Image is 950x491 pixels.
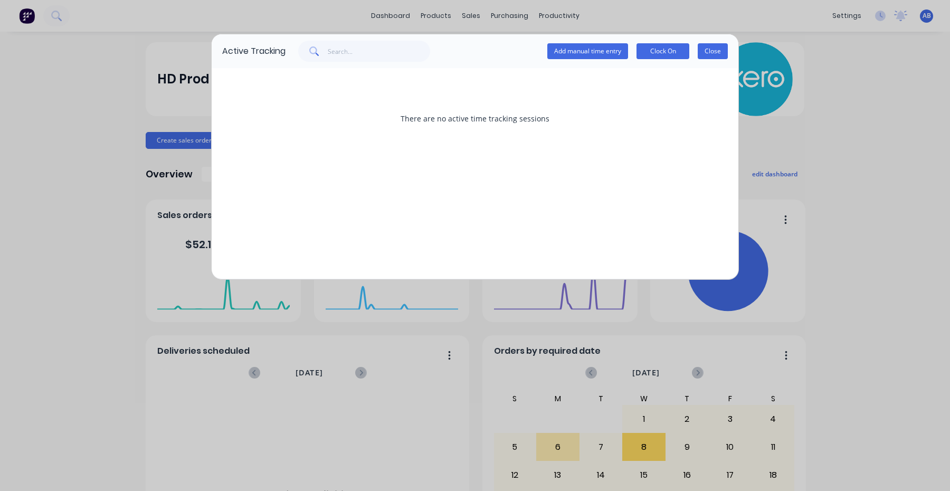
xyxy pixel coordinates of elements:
[222,79,728,158] div: There are no active time tracking sessions
[222,45,286,58] div: Active Tracking
[328,41,431,62] input: Search...
[636,43,689,59] button: Clock On
[547,43,628,59] button: Add manual time entry
[698,43,728,59] button: Close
